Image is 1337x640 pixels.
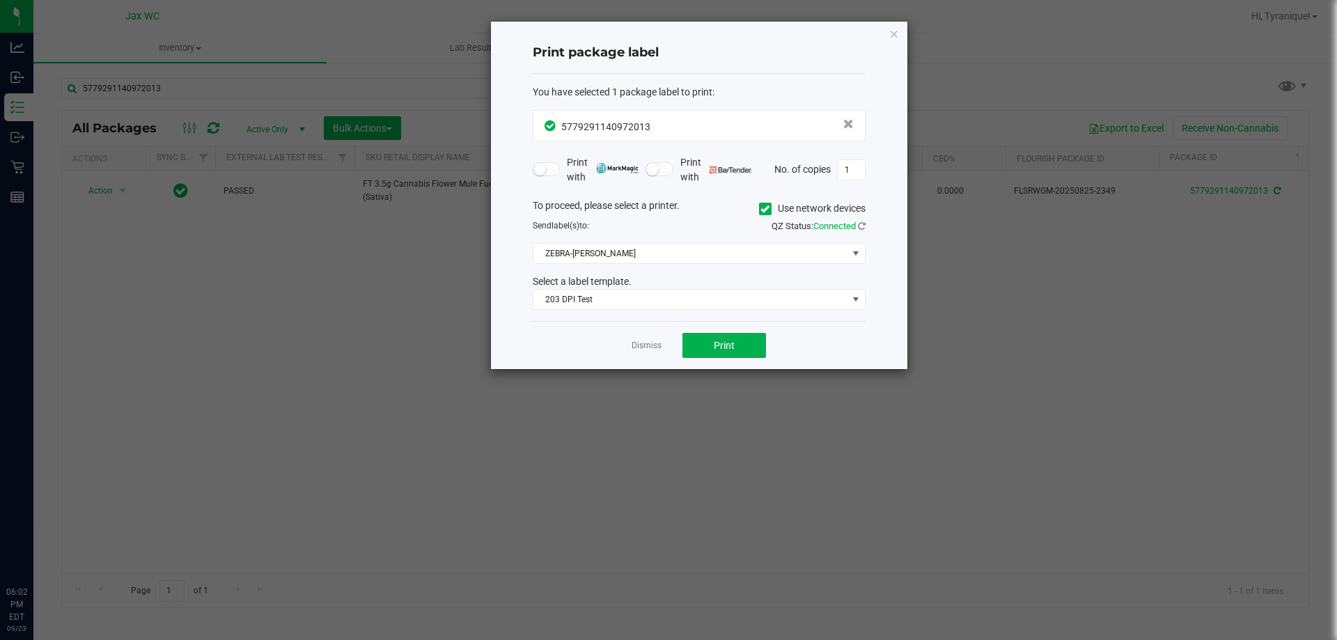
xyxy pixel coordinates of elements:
span: ZEBRA-[PERSON_NAME] [533,244,847,263]
h4: Print package label [533,44,866,62]
span: Print with [680,155,752,185]
span: 203 DPI Test [533,290,847,309]
div: : [533,85,866,100]
span: Send to: [533,221,589,231]
span: You have selected 1 package label to print [533,86,712,97]
a: Dismiss [632,340,662,352]
span: No. of copies [774,163,831,174]
span: QZ Status: [772,221,866,231]
span: In Sync [545,118,558,133]
button: Print [682,333,766,358]
span: 5779291140972013 [561,121,650,132]
div: Select a label template. [522,274,876,289]
img: bartender.png [710,166,752,173]
span: Print [714,340,735,351]
iframe: Resource center [14,529,56,570]
img: mark_magic_cybra.png [596,163,639,173]
span: Connected [813,221,856,231]
span: Print with [567,155,639,185]
label: Use network devices [759,201,866,216]
span: label(s) [552,221,579,231]
div: To proceed, please select a printer. [522,198,876,219]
